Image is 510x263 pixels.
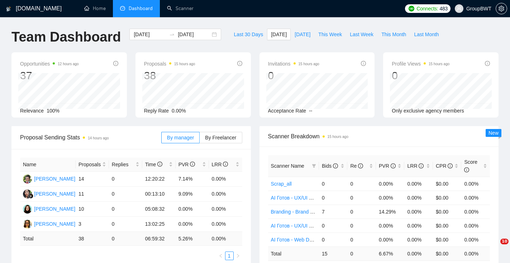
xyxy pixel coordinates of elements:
[271,223,329,229] a: AI Готов - UX/UI Designer
[410,29,443,40] button: Last Month
[376,205,405,219] td: 14.29%
[236,254,240,258] span: right
[464,159,477,173] span: Score
[209,232,242,246] td: 0.00 %
[112,161,134,168] span: Replies
[47,108,59,114] span: 100%
[350,163,363,169] span: Re
[500,239,509,244] span: 10
[271,237,390,243] a: AI Готов - Web Design Intermediate минус Developer
[464,167,469,172] span: info-circle
[461,191,490,205] td: 0.00%
[319,205,348,219] td: 7
[268,132,490,141] span: Scanner Breakdown
[319,247,348,260] td: 15
[319,219,348,233] td: 0
[404,247,433,260] td: 0.00 %
[109,158,142,172] th: Replies
[109,202,142,217] td: 0
[440,5,448,13] span: 483
[461,247,490,260] td: 0.00 %
[268,59,319,68] span: Invitations
[291,29,314,40] button: [DATE]
[176,172,209,187] td: 7.14%
[23,190,32,199] img: SN
[216,252,225,260] button: left
[178,30,210,38] input: End date
[20,158,76,172] th: Name
[23,220,32,229] img: OL
[376,219,405,233] td: 0.00%
[328,135,348,139] time: 15 hours ago
[310,161,318,171] span: filter
[34,220,75,228] div: [PERSON_NAME]
[433,177,462,191] td: $0.00
[486,239,503,256] iframe: Intercom live chat
[429,62,449,66] time: 15 hours ago
[142,172,176,187] td: 12:20:22
[209,202,242,217] td: 0.00%
[319,191,348,205] td: 0
[142,202,176,217] td: 05:08:32
[358,163,363,168] span: info-circle
[76,202,109,217] td: 10
[433,233,462,247] td: $0.00
[216,252,225,260] li: Previous Page
[268,247,319,260] td: Total
[376,177,405,191] td: 0.00%
[6,3,11,15] img: logo
[347,247,376,260] td: 0
[322,163,338,169] span: Bids
[267,29,291,40] button: [DATE]
[376,233,405,247] td: 0.00%
[271,163,304,169] span: Scanner Name
[76,187,109,202] td: 11
[448,163,453,168] span: info-circle
[34,205,75,213] div: [PERSON_NAME]
[76,217,109,232] td: 3
[23,205,32,214] img: SK
[144,59,195,68] span: Proposals
[234,30,263,38] span: Last 30 Days
[271,181,292,187] a: Scrap_all
[461,205,490,219] td: 0.00%
[209,187,242,202] td: 0.00%
[109,217,142,232] td: 0
[205,135,236,140] span: By Freelancer
[309,108,312,114] span: --
[23,206,75,211] a: SK[PERSON_NAME]
[120,6,125,11] span: dashboard
[457,6,462,11] span: user
[157,162,162,167] span: info-circle
[20,133,161,142] span: Proposal Sending Stats
[142,217,176,232] td: 13:02:25
[20,108,44,114] span: Relevance
[230,29,267,40] button: Last 30 Days
[129,5,153,11] span: Dashboard
[176,217,209,232] td: 0.00%
[381,30,406,38] span: This Month
[271,209,327,215] a: Branding - Brand Identity
[377,29,410,40] button: This Month
[142,232,176,246] td: 06:59:32
[433,219,462,233] td: $0.00
[416,5,438,13] span: Connects:
[142,187,176,202] td: 00:13:10
[461,177,490,191] td: 0.00%
[414,30,439,38] span: Last Month
[34,190,75,198] div: [PERSON_NAME]
[404,191,433,205] td: 0.00%
[436,163,453,169] span: CPR
[109,172,142,187] td: 0
[134,30,166,38] input: Start date
[485,61,490,66] span: info-circle
[496,6,507,11] span: setting
[23,176,75,181] a: AS[PERSON_NAME]
[271,30,287,38] span: [DATE]
[319,233,348,247] td: 0
[190,162,195,167] span: info-circle
[347,177,376,191] td: 0
[376,247,405,260] td: 6.67 %
[433,205,462,219] td: $0.00
[78,161,101,168] span: Proposals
